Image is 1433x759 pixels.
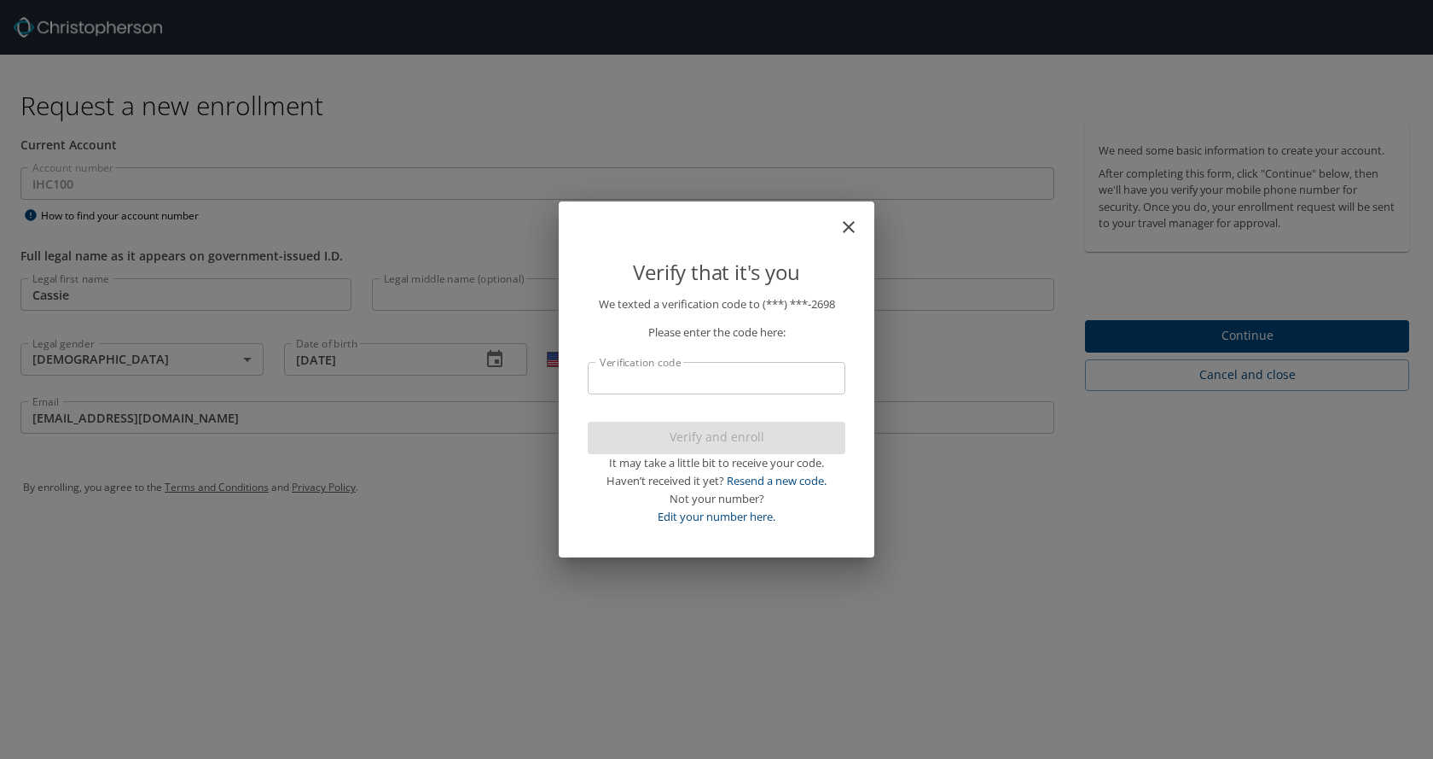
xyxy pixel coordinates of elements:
button: close [847,208,867,229]
a: Edit your number here. [658,509,775,524]
div: Not your number? [588,490,845,508]
div: Haven’t received it yet? [588,472,845,490]
p: Verify that it's you [588,256,845,289]
a: Resend a new code. [727,473,827,488]
div: It may take a little bit to receive your code. [588,454,845,472]
p: We texted a verification code to (***) ***- 2698 [588,295,845,313]
p: Please enter the code here: [588,324,845,342]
